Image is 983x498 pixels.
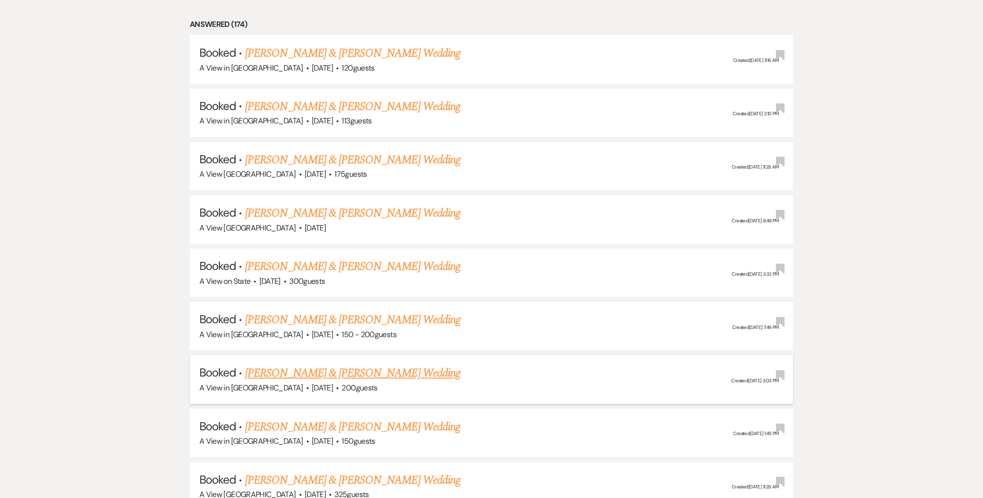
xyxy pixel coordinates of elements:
[199,170,296,180] span: A View [GEOGRAPHIC_DATA]
[245,205,460,222] a: [PERSON_NAME] & [PERSON_NAME] Wedding
[312,63,333,73] span: [DATE]
[342,116,372,126] span: 113 guests
[245,152,460,169] a: [PERSON_NAME] & [PERSON_NAME] Wedding
[199,223,296,233] span: A View [GEOGRAPHIC_DATA]
[342,383,378,393] span: 200 guests
[245,98,460,116] a: [PERSON_NAME] & [PERSON_NAME] Wedding
[245,365,460,382] a: [PERSON_NAME] & [PERSON_NAME] Wedding
[305,170,326,180] span: [DATE]
[199,99,236,114] span: Booked
[199,365,236,380] span: Booked
[732,377,779,384] span: Created: [DATE] 3:03 PM
[289,277,325,287] span: 300 guests
[199,277,250,287] span: A View on State
[245,312,460,329] a: [PERSON_NAME] & [PERSON_NAME] Wedding
[199,312,236,327] span: Booked
[342,63,375,73] span: 120 guests
[335,170,367,180] span: 175 guests
[732,271,779,277] span: Created: [DATE] 3:32 PM
[312,330,333,340] span: [DATE]
[199,437,303,447] span: A View in [GEOGRAPHIC_DATA]
[312,116,333,126] span: [DATE]
[312,437,333,447] span: [DATE]
[342,437,375,447] span: 150 guests
[734,431,779,437] span: Created: [DATE] 1:45 PM
[190,18,793,31] li: Answered (174)
[199,152,236,167] span: Booked
[734,57,779,63] span: Created: [DATE] 11:16 AM
[733,110,779,117] span: Created: [DATE] 2:10 PM
[732,164,779,170] span: Created: [DATE] 11:28 AM
[342,330,396,340] span: 150 - 200 guests
[733,324,779,330] span: Created: [DATE] 7:46 PM
[199,473,236,487] span: Booked
[312,383,333,393] span: [DATE]
[245,45,460,62] a: [PERSON_NAME] & [PERSON_NAME] Wedding
[199,63,303,73] span: A View in [GEOGRAPHIC_DATA]
[305,223,326,233] span: [DATE]
[245,472,460,489] a: [PERSON_NAME] & [PERSON_NAME] Wedding
[199,419,236,434] span: Booked
[199,330,303,340] span: A View in [GEOGRAPHIC_DATA]
[732,218,779,224] span: Created: [DATE] 8:49 PM
[199,206,236,220] span: Booked
[199,383,303,393] span: A View in [GEOGRAPHIC_DATA]
[245,258,460,276] a: [PERSON_NAME] & [PERSON_NAME] Wedding
[259,277,281,287] span: [DATE]
[199,45,236,60] span: Booked
[199,116,303,126] span: A View in [GEOGRAPHIC_DATA]
[732,485,779,491] span: Created: [DATE] 11:28 AM
[199,259,236,274] span: Booked
[245,419,460,436] a: [PERSON_NAME] & [PERSON_NAME] Wedding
